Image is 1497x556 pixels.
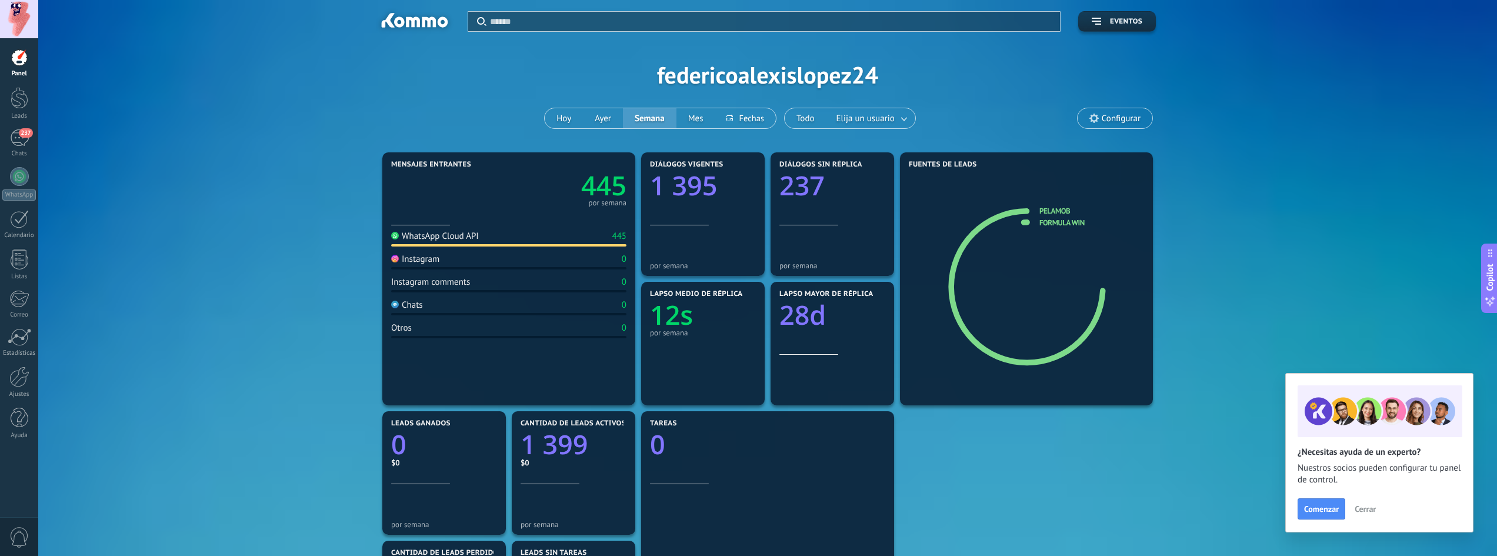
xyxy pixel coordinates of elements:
text: 1 395 [650,168,717,204]
text: 237 [779,168,825,204]
div: Chats [391,299,423,311]
button: Elija un usuario [826,108,915,128]
a: 445 [509,168,626,204]
div: WhatsApp Cloud API [391,231,479,242]
span: Leads ganados [391,420,451,428]
span: Copilot [1484,264,1496,291]
button: Ayer [583,108,623,128]
button: Semana [623,108,676,128]
a: 0 [391,427,497,462]
span: Tareas [650,420,677,428]
text: 1 399 [521,427,588,462]
div: $0 [391,458,497,468]
h2: ¿Necesitas ayuda de un experto? [1298,447,1461,458]
text: 28d [779,297,826,333]
div: por semana [588,200,626,206]
button: Mes [676,108,715,128]
span: Diálogos sin réplica [779,161,862,169]
a: 0 [650,427,885,462]
span: Cerrar [1355,505,1376,513]
button: Fechas [715,108,775,128]
a: 28d [779,297,885,333]
div: Calendario [2,232,36,239]
div: por semana [521,520,626,529]
div: por semana [391,520,497,529]
div: Panel [2,70,36,78]
button: Todo [785,108,826,128]
span: Eventos [1110,18,1142,26]
div: Estadísticas [2,349,36,357]
span: Diálogos vigentes [650,161,724,169]
img: WhatsApp Cloud API [391,232,399,239]
text: 445 [581,168,626,204]
div: por semana [650,328,756,337]
div: $0 [521,458,626,468]
span: Elija un usuario [834,111,897,126]
span: Nuestros socios pueden configurar tu panel de control. [1298,462,1461,486]
div: Otros [391,322,412,334]
div: Ayuda [2,432,36,440]
div: WhatsApp [2,189,36,201]
div: Listas [2,273,36,281]
span: Fuentes de leads [909,161,977,169]
span: Mensajes entrantes [391,161,471,169]
span: Configurar [1102,114,1141,124]
div: por semana [779,261,885,270]
text: 12s [650,297,693,333]
span: Cantidad de leads activos [521,420,626,428]
div: 0 [622,299,626,311]
a: 1 399 [521,427,626,462]
div: Instagram comments [391,277,470,288]
a: formula win [1039,218,1085,228]
div: por semana [650,261,756,270]
img: Chats [391,301,399,308]
div: Instagram [391,254,439,265]
button: Hoy [545,108,583,128]
button: Eventos [1078,11,1156,32]
button: Cerrar [1349,500,1381,518]
span: Lapso mayor de réplica [779,290,873,298]
span: Lapso medio de réplica [650,290,743,298]
span: 237 [19,128,32,138]
a: pelamob [1039,206,1070,216]
span: Comenzar [1304,505,1339,513]
div: Ajustes [2,391,36,398]
div: Correo [2,311,36,319]
button: Comenzar [1298,498,1345,520]
text: 0 [391,427,406,462]
div: Leads [2,112,36,120]
div: Chats [2,150,36,158]
div: 0 [622,277,626,288]
div: 445 [612,231,626,242]
text: 0 [650,427,665,462]
div: 0 [622,254,626,265]
div: 0 [622,322,626,334]
img: Instagram [391,255,399,262]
